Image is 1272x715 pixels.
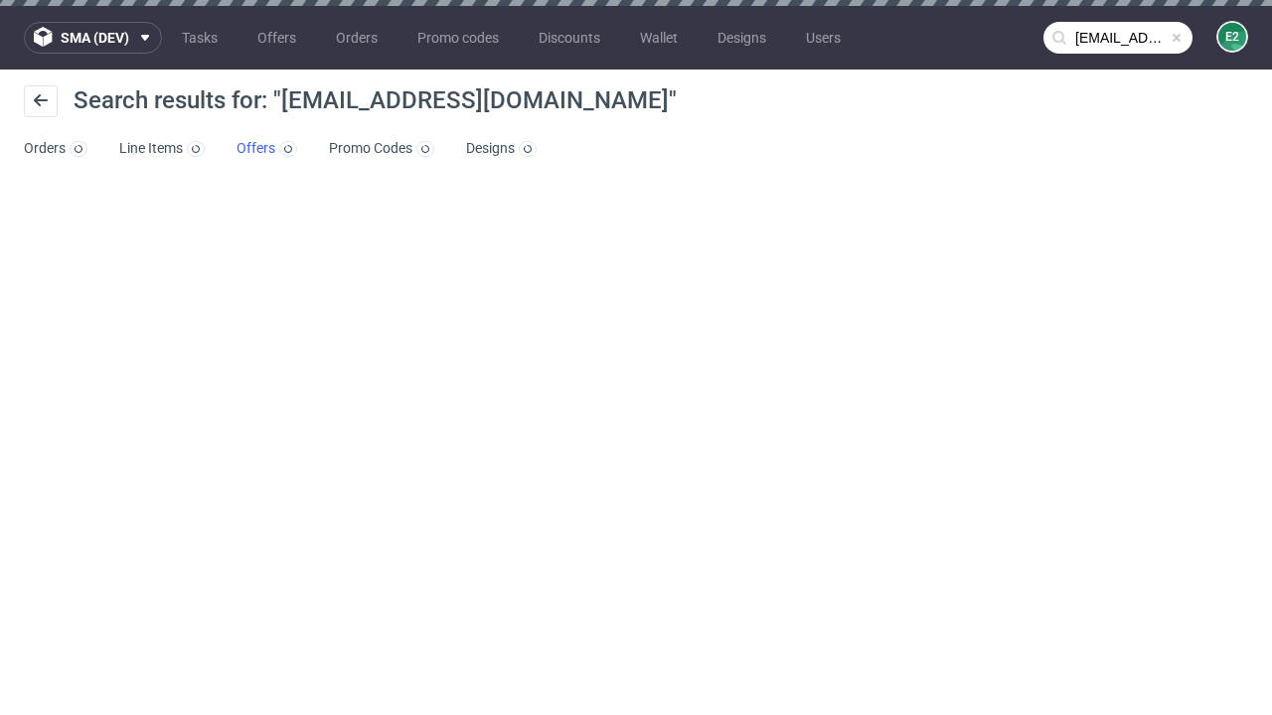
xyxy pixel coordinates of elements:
[466,133,537,165] a: Designs
[628,22,690,54] a: Wallet
[1218,23,1246,51] figcaption: e2
[170,22,230,54] a: Tasks
[324,22,390,54] a: Orders
[527,22,612,54] a: Discounts
[24,22,162,54] button: sma (dev)
[119,133,205,165] a: Line Items
[794,22,853,54] a: Users
[245,22,308,54] a: Offers
[237,133,297,165] a: Offers
[329,133,434,165] a: Promo Codes
[405,22,511,54] a: Promo codes
[61,31,129,45] span: sma (dev)
[706,22,778,54] a: Designs
[74,86,677,114] span: Search results for: "[EMAIL_ADDRESS][DOMAIN_NAME]"
[24,133,87,165] a: Orders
